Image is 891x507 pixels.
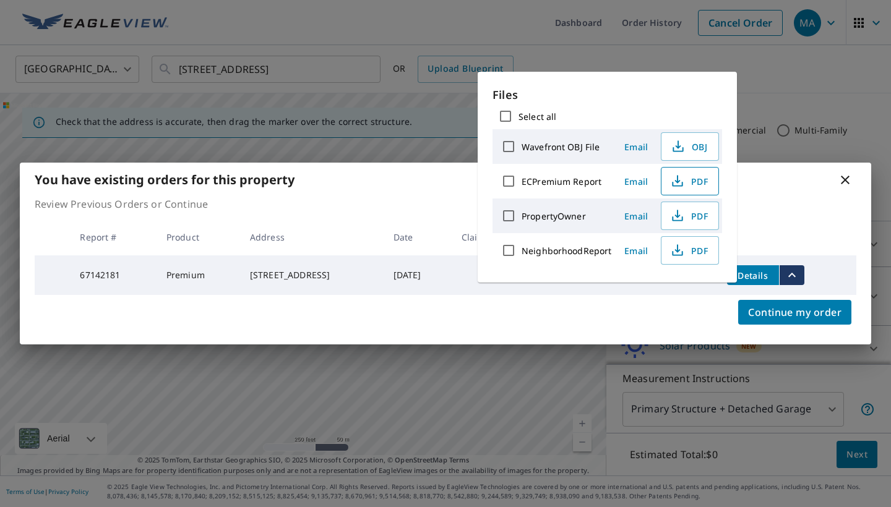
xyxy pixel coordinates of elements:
[522,245,611,257] label: NeighborhoodReport
[157,255,240,295] td: Premium
[35,171,295,188] b: You have existing orders for this property
[661,132,719,161] button: OBJ
[384,219,452,255] th: Date
[616,172,656,191] button: Email
[70,219,157,255] th: Report #
[669,174,708,189] span: PDF
[669,139,708,154] span: OBJ
[522,176,601,187] label: ECPremium Report
[734,270,772,281] span: Details
[621,210,651,222] span: Email
[727,265,779,285] button: detailsBtn-67142181
[621,176,651,187] span: Email
[621,245,651,257] span: Email
[669,208,708,223] span: PDF
[738,300,851,325] button: Continue my order
[452,219,532,255] th: Claim ID
[748,304,841,321] span: Continue my order
[70,255,157,295] td: 67142181
[669,243,708,258] span: PDF
[661,167,719,195] button: PDF
[616,137,656,156] button: Email
[157,219,240,255] th: Product
[661,236,719,265] button: PDF
[621,141,651,153] span: Email
[661,202,719,230] button: PDF
[522,141,600,153] label: Wavefront OBJ File
[519,111,556,122] label: Select all
[493,87,722,103] p: Files
[616,207,656,226] button: Email
[240,219,384,255] th: Address
[779,265,804,285] button: filesDropdownBtn-67142181
[522,210,586,222] label: PropertyOwner
[384,255,452,295] td: [DATE]
[250,269,374,281] div: [STREET_ADDRESS]
[616,241,656,260] button: Email
[35,197,856,211] p: Review Previous Orders or Continue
